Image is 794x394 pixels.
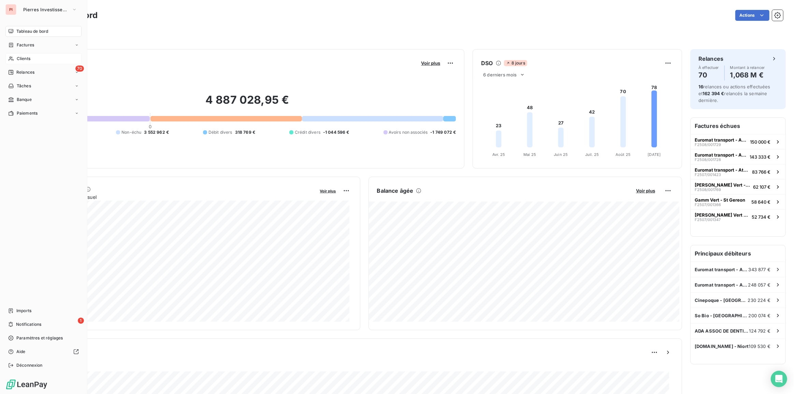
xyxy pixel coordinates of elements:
[748,282,770,288] span: 248 057 €
[17,56,30,62] span: Clients
[295,129,320,135] span: Crédit divers
[17,97,32,103] span: Banque
[752,214,770,220] span: 52 734 €
[78,318,84,324] span: 1
[695,267,749,272] span: Euromat transport - Athis Mons (Bai
[16,362,43,368] span: Déconnexion
[149,124,151,129] span: 0
[492,152,505,157] tspan: Avr. 25
[695,328,749,334] span: ADA ASSOC DE DENTISTERIE AVANCEE
[751,199,770,205] span: 58 640 €
[730,70,765,81] h4: 1,068 M €
[691,179,785,194] button: [PERSON_NAME] Vert - [GEOGRAPHIC_DATA]F2508/00176962 107 €
[377,187,414,195] h6: Balance âgée
[695,137,747,143] span: Euromat transport - Athis Mons (Bai
[695,203,721,207] span: F2507/001366
[23,7,69,12] span: Pierres Investissement
[554,152,568,157] tspan: Juin 25
[695,158,721,162] span: F2508/001728
[691,245,785,262] h6: Principaux débiteurs
[698,65,719,70] span: À effectuer
[691,149,785,164] button: Euromat transport - Athis Mons (BaiF2508/001728143 333 €
[17,110,38,116] span: Paiements
[504,60,527,66] span: 8 jours
[16,321,41,327] span: Notifications
[235,129,255,135] span: 318 769 €
[695,313,749,318] span: So Bio - [GEOGRAPHIC_DATA]
[749,344,770,349] span: 109 530 €
[695,212,749,218] span: [PERSON_NAME] Vert - [PERSON_NAME] de [GEOGRAPHIC_DATA]
[39,93,456,114] h2: 4 887 028,95 €
[208,129,232,135] span: Débit divers
[771,371,787,387] div: Open Intercom Messenger
[749,267,770,272] span: 343 877 €
[749,313,770,318] span: 200 074 €
[735,10,769,21] button: Actions
[691,164,785,179] button: Euromat transport - Athis Mons (BaiF2507/00142383 766 €
[39,193,315,201] span: Chiffre d'affaires mensuel
[695,143,721,147] span: F2508/001729
[323,129,349,135] span: -1 044 596 €
[691,194,785,209] button: Gamm Vert - St GereonF2507/00136658 640 €
[695,188,721,192] span: F2508/001769
[691,209,785,224] button: [PERSON_NAME] Vert - [PERSON_NAME] de [GEOGRAPHIC_DATA]F2507/00134752 734 €
[698,70,719,81] h4: 70
[481,59,493,67] h6: DSO
[318,188,338,194] button: Voir plus
[695,282,748,288] span: Euromat transport - Athis Mons (Bai
[695,297,748,303] span: Cinepoque - [GEOGRAPHIC_DATA] (75006)
[144,129,169,135] span: 3 552 962 €
[16,69,34,75] span: Relances
[524,152,536,157] tspan: Mai 25
[750,139,770,145] span: 150 000 €
[17,83,31,89] span: Tâches
[121,129,141,135] span: Non-échu
[691,134,785,149] button: Euromat transport - Athis Mons (BaiF2508/001729150 000 €
[17,42,34,48] span: Factures
[5,4,16,15] div: PI
[752,169,770,175] span: 83 766 €
[730,65,765,70] span: Montant à relancer
[5,379,48,390] img: Logo LeanPay
[698,84,703,89] span: 16
[695,182,750,188] span: [PERSON_NAME] Vert - [GEOGRAPHIC_DATA]
[695,173,721,177] span: F2507/001423
[75,65,84,72] span: 70
[430,129,456,135] span: -1 749 072 €
[16,335,63,341] span: Paramètres et réglages
[691,118,785,134] h6: Factures échues
[753,184,770,190] span: 62 107 €
[695,218,721,222] span: F2507/001347
[648,152,661,157] tspan: [DATE]
[634,188,657,194] button: Voir plus
[585,152,599,157] tspan: Juil. 25
[636,188,655,193] span: Voir plus
[695,167,749,173] span: Euromat transport - Athis Mons (Bai
[750,154,770,160] span: 143 333 €
[698,55,723,63] h6: Relances
[698,84,770,103] span: relances ou actions effectuées et relancés la semaine dernière.
[16,349,26,355] span: Aide
[616,152,631,157] tspan: Août 25
[483,72,517,77] span: 6 derniers mois
[389,129,428,135] span: Avoirs non associés
[419,60,442,66] button: Voir plus
[320,189,336,193] span: Voir plus
[695,344,749,349] span: [DOMAIN_NAME] - Niort
[703,91,724,96] span: 162 394 €
[16,28,48,34] span: Tableau de bord
[748,297,770,303] span: 230 224 €
[695,197,745,203] span: Gamm Vert - St Gereon
[421,60,440,66] span: Voir plus
[749,328,770,334] span: 124 792 €
[16,308,31,314] span: Imports
[5,346,82,357] a: Aide
[695,152,747,158] span: Euromat transport - Athis Mons (Bai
